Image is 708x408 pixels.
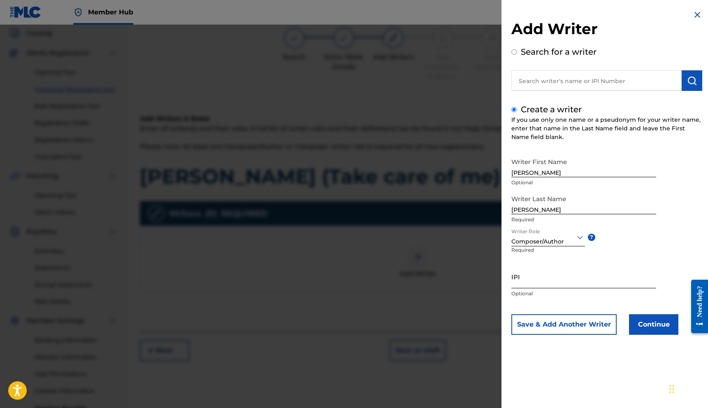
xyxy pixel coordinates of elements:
[511,70,682,91] input: Search writer's name or IPI Number
[511,290,656,297] p: Optional
[88,7,133,17] span: Member Hub
[667,369,708,408] iframe: Chat Widget
[588,234,595,241] span: ?
[511,314,617,335] button: Save & Add Another Writer
[685,273,708,339] iframe: Resource Center
[511,246,539,265] p: Required
[629,314,678,335] button: Continue
[511,116,702,141] div: If you use only one name or a pseudonym for your writer name, enter that name in the Last Name fi...
[73,7,83,17] img: Top Rightsholder
[10,6,42,18] img: MLC Logo
[511,20,702,41] h2: Add Writer
[521,104,582,114] label: Create a writer
[687,76,697,86] img: Search Works
[669,377,674,401] div: Drag
[521,47,597,57] label: Search for a writer
[511,179,656,186] p: Optional
[511,216,656,223] p: Required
